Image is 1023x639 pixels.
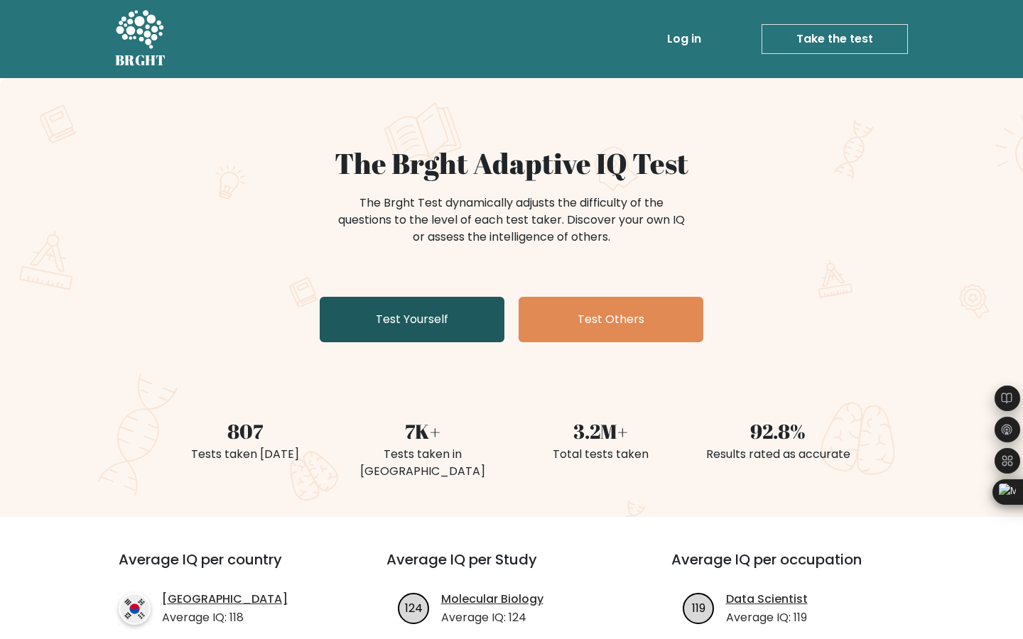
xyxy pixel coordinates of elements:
div: 7K+ [342,416,503,446]
a: BRGHT [115,6,166,72]
text: 119 [692,599,705,616]
div: 92.8% [698,416,858,446]
a: Test Others [519,297,703,342]
a: Molecular Biology [441,591,543,608]
a: Data Scientist [726,591,808,608]
p: Average IQ: 118 [162,609,288,626]
div: Total tests taken [520,446,681,463]
div: The Brght Test dynamically adjusts the difficulty of the questions to the level of each test take... [334,195,689,246]
div: 807 [165,416,325,446]
a: [GEOGRAPHIC_DATA] [162,591,288,608]
h3: Average IQ per occupation [671,551,922,585]
a: Log in [661,25,707,53]
div: Results rated as accurate [698,446,858,463]
p: Average IQ: 119 [726,609,808,626]
h5: BRGHT [115,52,166,69]
h1: The Brght Adaptive IQ Test [165,146,858,180]
h3: Average IQ per Study [386,551,637,585]
h3: Average IQ per country [119,551,335,585]
a: Test Yourself [320,297,504,342]
p: Average IQ: 124 [441,609,543,626]
div: Tests taken in [GEOGRAPHIC_DATA] [342,446,503,480]
div: 3.2M+ [520,416,681,446]
img: country [119,593,151,625]
a: Take the test [762,24,908,54]
text: 124 [405,599,423,616]
div: Tests taken [DATE] [165,446,325,463]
